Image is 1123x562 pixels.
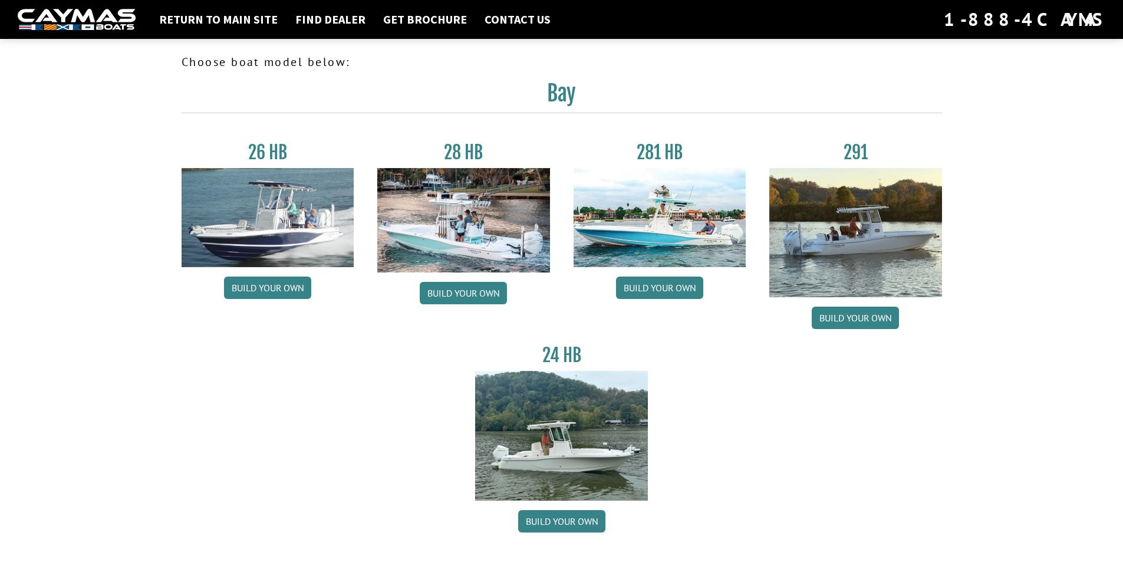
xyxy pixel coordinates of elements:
[518,510,605,533] a: Build your own
[475,344,648,366] h3: 24 HB
[475,371,648,500] img: 24_HB_thumbnail.jpg
[289,12,371,27] a: Find Dealer
[182,80,942,113] h2: Bay
[574,168,746,267] img: 28-hb-twin.jpg
[377,12,473,27] a: Get Brochure
[377,142,550,163] h3: 28 HB
[944,6,1105,32] div: 1-888-4CAYMAS
[182,168,354,267] img: 26_new_photo_resized.jpg
[420,282,507,304] a: Build your own
[224,277,311,299] a: Build your own
[574,142,746,163] h3: 281 HB
[377,168,550,272] img: 28_hb_thumbnail_for_caymas_connect.jpg
[616,277,703,299] a: Build your own
[769,142,942,163] h3: 291
[479,12,556,27] a: Contact Us
[182,53,942,71] p: Choose boat model below:
[812,307,899,329] a: Build your own
[769,168,942,297] img: 291_Thumbnail.jpg
[18,9,136,31] img: white-logo-c9c8dbefe5ff5ceceb0f0178aa75bf4bb51f6bca0971e226c86eb53dfe498488.png
[153,12,284,27] a: Return to main site
[182,142,354,163] h3: 26 HB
